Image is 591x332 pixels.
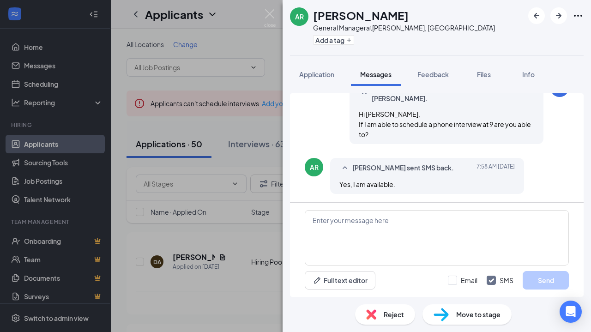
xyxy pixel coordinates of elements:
div: AR [310,163,319,172]
span: [PERSON_NAME] sent SMS to [PERSON_NAME]. [372,83,493,103]
button: ArrowRight [550,7,567,24]
svg: SmallChevronUp [359,88,370,99]
span: Yes, I am available. [339,180,395,188]
div: Open Intercom Messenger [560,301,582,323]
button: PlusAdd a tag [313,35,354,45]
span: Hi [PERSON_NAME], If I am able to schedule a phone interview at 9 are you able to? [359,110,531,139]
button: ArrowLeftNew [528,7,545,24]
span: Files [477,70,491,78]
svg: ArrowRight [553,10,564,21]
div: General Manager at [PERSON_NAME], [GEOGRAPHIC_DATA] [313,23,495,32]
button: Send [523,271,569,290]
span: Move to stage [456,309,501,320]
button: Full text editorPen [305,271,375,290]
span: Application [299,70,334,78]
svg: Plus [346,37,352,43]
svg: Pen [313,276,322,285]
svg: SmallChevronUp [339,163,350,174]
span: Feedback [417,70,449,78]
span: Reject [384,309,404,320]
span: [DATE] 7:58 AM [476,163,515,174]
span: Info [522,70,535,78]
h1: [PERSON_NAME] [313,7,409,23]
span: [DATE] 7:57 AM [496,83,534,103]
span: [PERSON_NAME] sent SMS back. [352,163,454,174]
span: Messages [360,70,392,78]
div: AR [295,12,304,21]
svg: Ellipses [573,10,584,21]
svg: ArrowLeftNew [531,10,542,21]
